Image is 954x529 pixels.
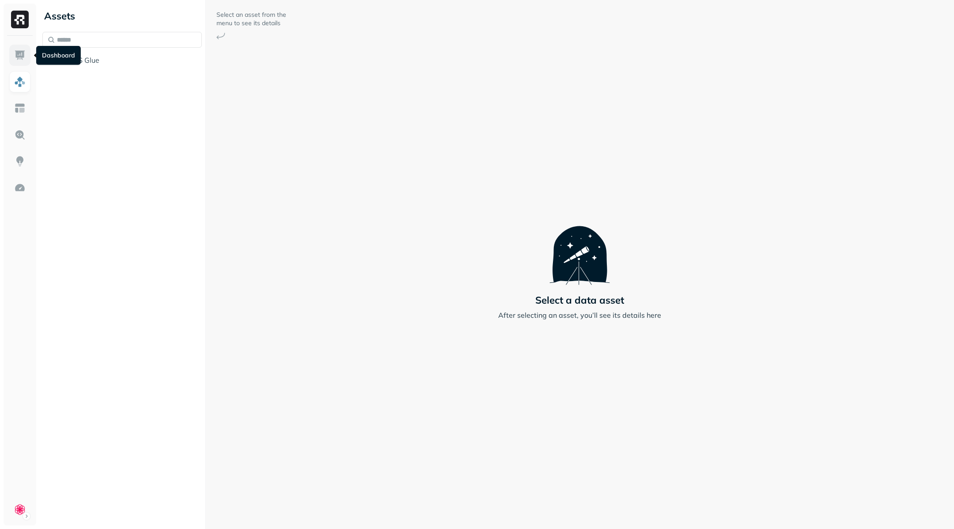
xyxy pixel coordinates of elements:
[549,209,610,285] img: Telescope
[216,11,287,27] p: Select an asset from the menu to see its details
[14,103,26,114] img: Asset Explorer
[36,46,81,65] div: Dashboard
[11,11,29,28] img: Ryft
[42,9,202,23] div: Assets
[14,129,26,141] img: Query Explorer
[14,156,26,167] img: Insights
[216,33,225,39] img: Arrow
[65,56,99,65] span: AWS Glue
[535,294,624,306] p: Select a data asset
[42,53,202,67] button: AWS Glue
[498,310,661,320] p: After selecting an asset, you’ll see its details here
[14,49,26,61] img: Dashboard
[14,182,26,194] img: Optimization
[14,503,26,516] img: Clue
[14,76,26,88] img: Assets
